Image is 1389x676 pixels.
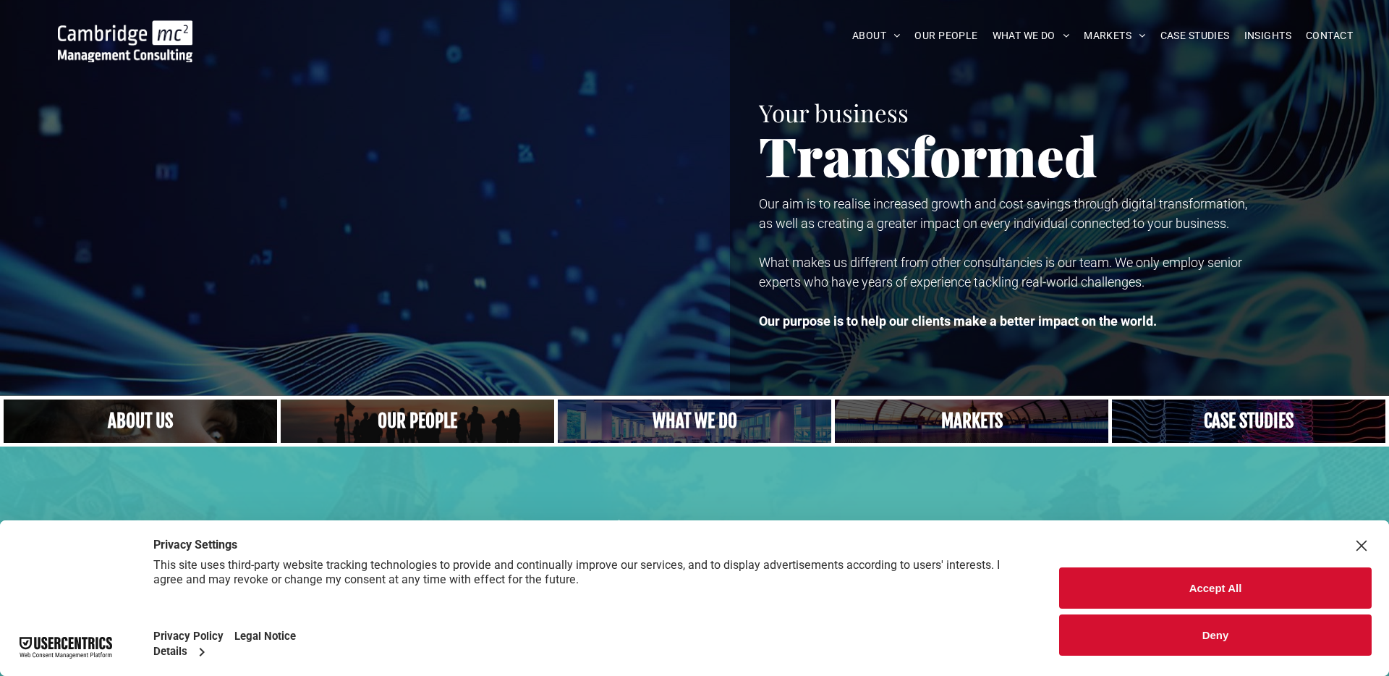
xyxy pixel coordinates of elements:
a: MARKETS [1076,25,1152,47]
a: Your Business Transformed | Cambridge Management Consulting [58,22,192,38]
img: Go to Homepage [58,20,192,62]
strong: Our purpose is to help our clients make a better impact on the world. [759,313,1157,329]
span: Your business [759,96,909,128]
a: CASE STUDIES [1153,25,1237,47]
a: A crowd in silhouette at sunset, on a rise or lookout point [281,400,554,443]
a: INSIGHTS [1237,25,1299,47]
span: What makes us different from other consultancies is our team. We only employ senior experts who h... [759,255,1242,290]
a: WHAT WE DO [985,25,1077,47]
span: Transformed [759,119,1097,191]
a: Close up of woman's face, centered on her eyes [4,400,277,443]
a: CASE STUDIES | See an Overview of All Our Case Studies | Cambridge Management Consulting [1112,400,1385,443]
a: ABOUT [845,25,908,47]
span: Diamond [404,505,618,573]
span: Our aim is to realise increased growth and cost savings through digital transformation, as well a... [759,196,1247,231]
a: OUR PEOPLE [907,25,985,47]
a: A yoga teacher lifting his whole body off the ground in the peacock pose [558,400,831,443]
a: Our Markets | Cambridge Management Consulting [835,400,1108,443]
a: CONTACT [1299,25,1360,47]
